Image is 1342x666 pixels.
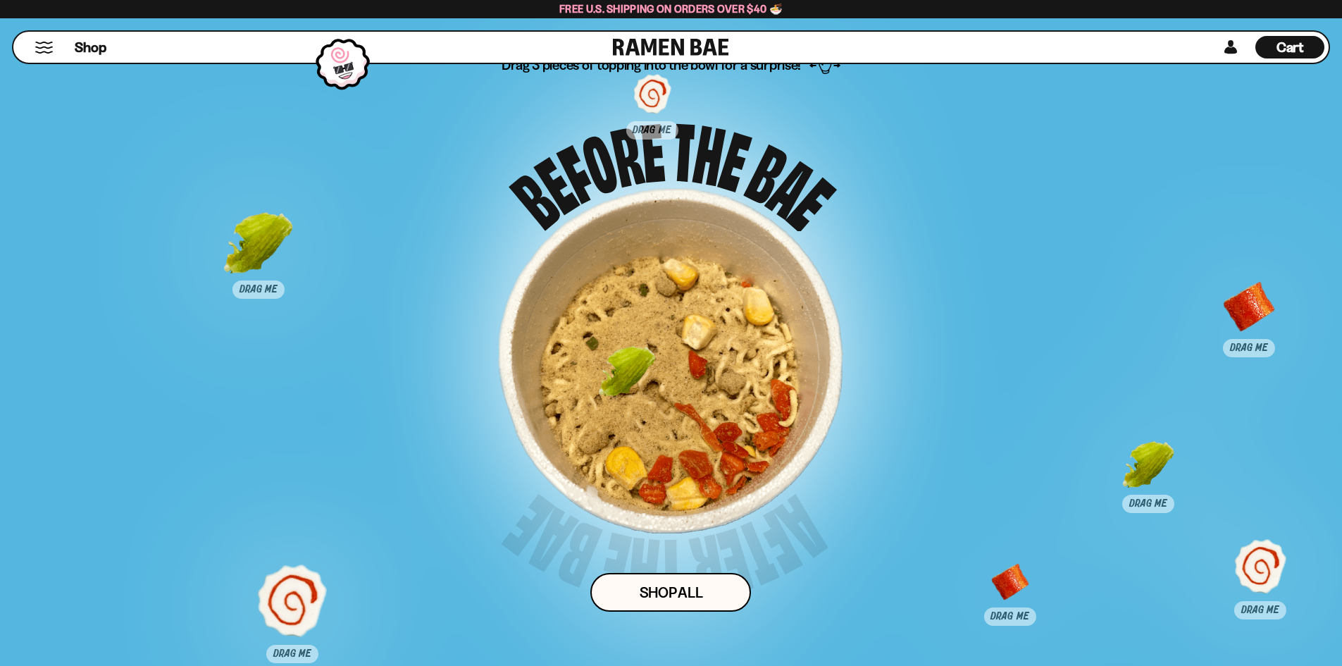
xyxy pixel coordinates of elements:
div: Cart [1255,32,1324,63]
a: Shop ALl [590,573,751,612]
span: Shop [75,38,106,57]
button: Mobile Menu Trigger [35,42,54,54]
span: Free U.S. Shipping on Orders over $40 🍜 [559,2,783,16]
a: Shop [75,36,106,58]
span: Cart [1276,39,1304,56]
